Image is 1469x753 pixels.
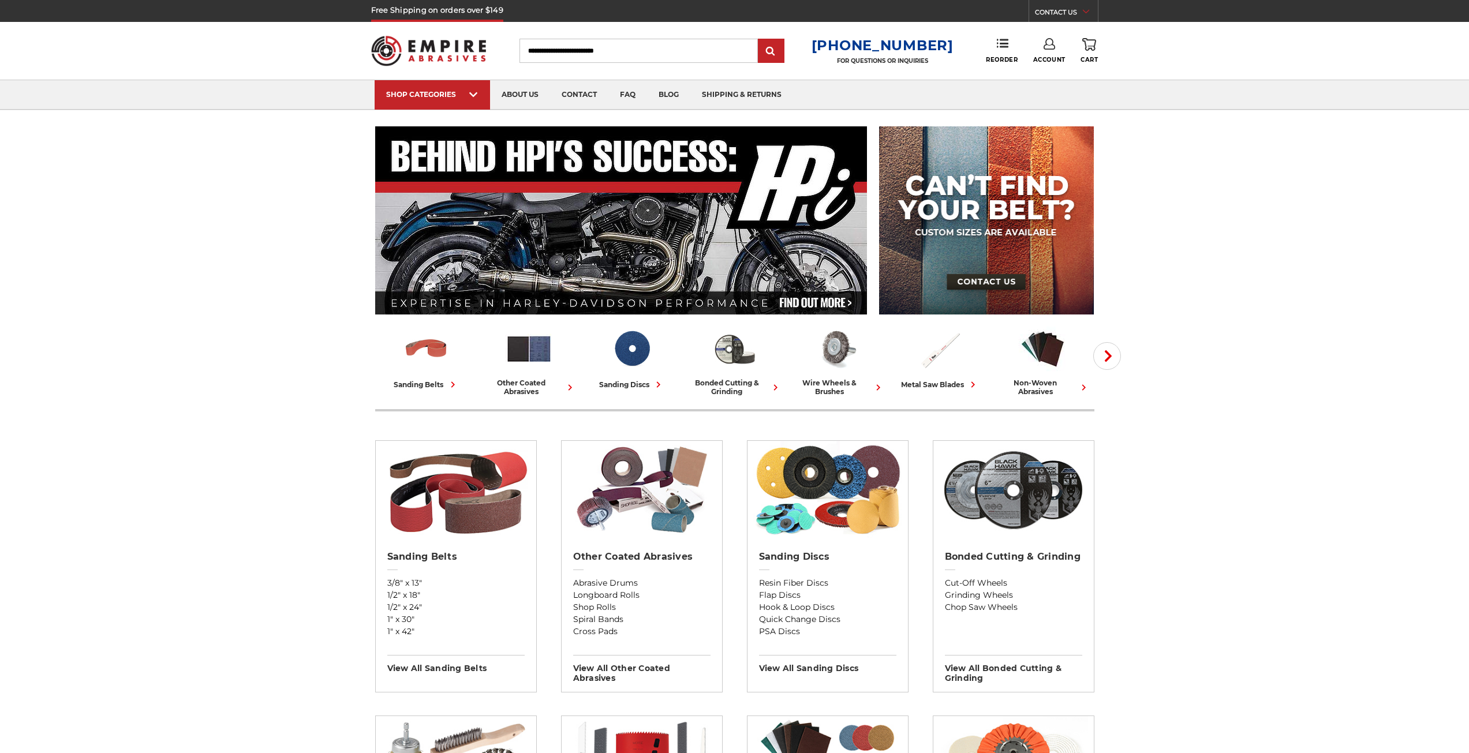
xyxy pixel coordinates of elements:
[945,577,1082,589] a: Cut-Off Wheels
[550,80,608,110] a: contact
[387,601,525,613] a: 1/2" x 24"
[573,577,711,589] a: Abrasive Drums
[1081,56,1098,63] span: Cart
[608,325,656,373] img: Sanding Discs
[945,551,1082,563] h2: Bonded Cutting & Grinding
[1019,325,1067,373] img: Non-woven Abrasives
[711,325,758,373] img: Bonded Cutting & Grinding
[813,325,861,373] img: Wire Wheels & Brushes
[688,325,782,396] a: bonded cutting & grinding
[759,577,896,589] a: Resin Fiber Discs
[759,551,896,563] h2: Sanding Discs
[483,325,576,396] a: other coated abrasives
[387,625,525,638] a: 1" x 42"
[381,441,530,539] img: Sanding Belts
[647,80,690,110] a: blog
[371,28,487,73] img: Empire Abrasives
[1035,6,1098,22] a: CONTACT US
[402,325,450,373] img: Sanding Belts
[585,325,679,391] a: sanding discs
[753,441,902,539] img: Sanding Discs
[759,625,896,638] a: PSA Discs
[573,625,711,638] a: Cross Pads
[505,325,553,373] img: Other Coated Abrasives
[567,441,716,539] img: Other Coated Abrasives
[599,379,664,391] div: sanding discs
[759,655,896,673] h3: View All sanding discs
[945,589,1082,601] a: Grinding Wheels
[387,589,525,601] a: 1/2" x 18"
[483,379,576,396] div: other coated abrasives
[1033,56,1066,63] span: Account
[894,325,987,391] a: metal saw blades
[812,37,954,54] a: [PHONE_NUMBER]
[760,40,783,63] input: Submit
[573,551,711,563] h2: Other Coated Abrasives
[387,577,525,589] a: 3/8" x 13"
[901,379,979,391] div: metal saw blades
[573,613,711,625] a: Spiral Bands
[573,589,711,601] a: Longboard Rolls
[688,379,782,396] div: bonded cutting & grinding
[812,57,954,65] p: FOR QUESTIONS OR INQUIRIES
[759,589,896,601] a: Flap Discs
[375,126,868,314] img: Banner for an interview featuring Horsepower Inc who makes Harley performance upgrades featured o...
[1081,38,1098,63] a: Cart
[394,379,459,391] div: sanding belts
[573,655,711,683] h3: View All other coated abrasives
[879,126,1094,314] img: promo banner for custom belts.
[759,613,896,625] a: Quick Change Discs
[573,601,711,613] a: Shop Rolls
[996,379,1090,396] div: non-woven abrasives
[690,80,793,110] a: shipping & returns
[986,38,1018,63] a: Reorder
[916,325,964,373] img: Metal Saw Blades
[791,379,884,396] div: wire wheels & brushes
[387,551,525,563] h2: Sanding Belts
[945,655,1082,683] h3: View All bonded cutting & grinding
[996,325,1090,396] a: non-woven abrasives
[380,325,473,391] a: sanding belts
[939,441,1088,539] img: Bonded Cutting & Grinding
[759,601,896,613] a: Hook & Loop Discs
[387,655,525,673] h3: View All sanding belts
[945,601,1082,613] a: Chop Saw Wheels
[490,80,550,110] a: about us
[387,613,525,625] a: 1" x 30"
[1093,342,1121,370] button: Next
[386,90,479,99] div: SHOP CATEGORIES
[986,56,1018,63] span: Reorder
[791,325,884,396] a: wire wheels & brushes
[608,80,647,110] a: faq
